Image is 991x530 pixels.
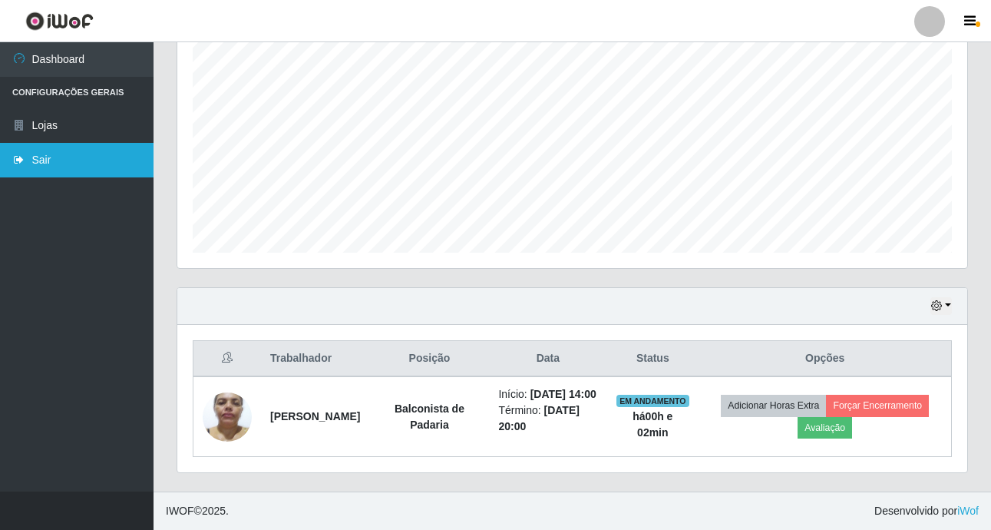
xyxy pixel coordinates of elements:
[395,402,464,431] strong: Balconista de Padaria
[261,341,369,377] th: Trabalhador
[633,410,672,439] strong: há 00 h e 02 min
[203,384,252,449] img: 1707253848276.jpeg
[699,341,951,377] th: Opções
[826,395,929,416] button: Forçar Encerramento
[369,341,489,377] th: Posição
[957,505,979,517] a: iWof
[166,503,229,519] span: © 2025 .
[166,505,194,517] span: IWOF
[498,386,597,402] li: Início:
[530,388,596,400] time: [DATE] 14:00
[25,12,94,31] img: CoreUI Logo
[270,410,360,422] strong: [PERSON_NAME]
[498,402,597,435] li: Término:
[721,395,826,416] button: Adicionar Horas Extra
[798,417,852,439] button: Avaliação
[616,395,689,407] span: EM ANDAMENTO
[489,341,606,377] th: Data
[606,341,699,377] th: Status
[874,503,979,519] span: Desenvolvido por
